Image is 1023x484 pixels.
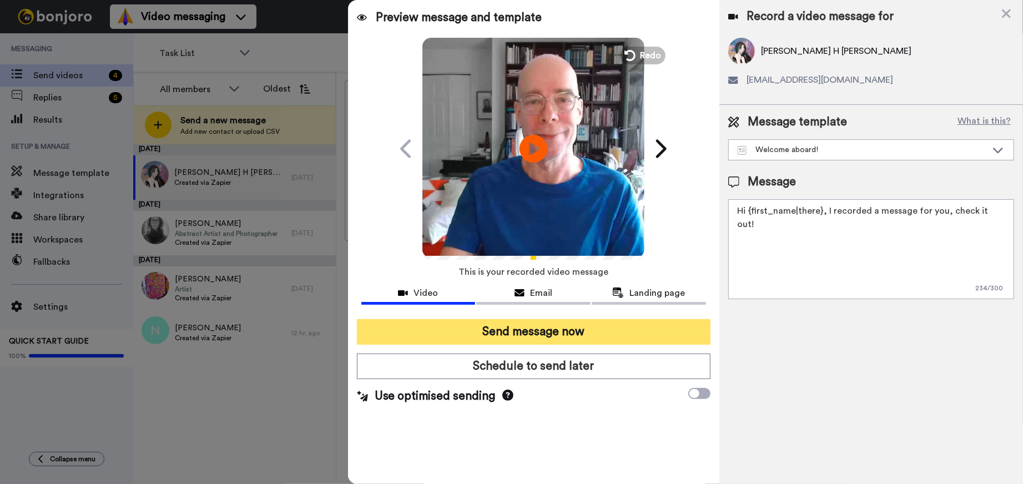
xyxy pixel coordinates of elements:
[738,144,987,155] div: Welcome aboard!
[738,146,747,155] img: Message-temps.svg
[748,174,797,190] span: Message
[357,319,710,345] button: Send message now
[954,114,1014,130] button: What is this?
[458,260,608,284] span: This is your recorded video message
[357,354,710,379] button: Schedule to send later
[629,286,685,300] span: Landing page
[747,73,894,87] span: [EMAIL_ADDRESS][DOMAIN_NAME]
[375,388,496,405] span: Use optimised sending
[414,286,438,300] span: Video
[728,199,1014,299] textarea: Hi {first_name|there}, I recorded a message for you, check it out!
[530,286,552,300] span: Email
[748,114,848,130] span: Message template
